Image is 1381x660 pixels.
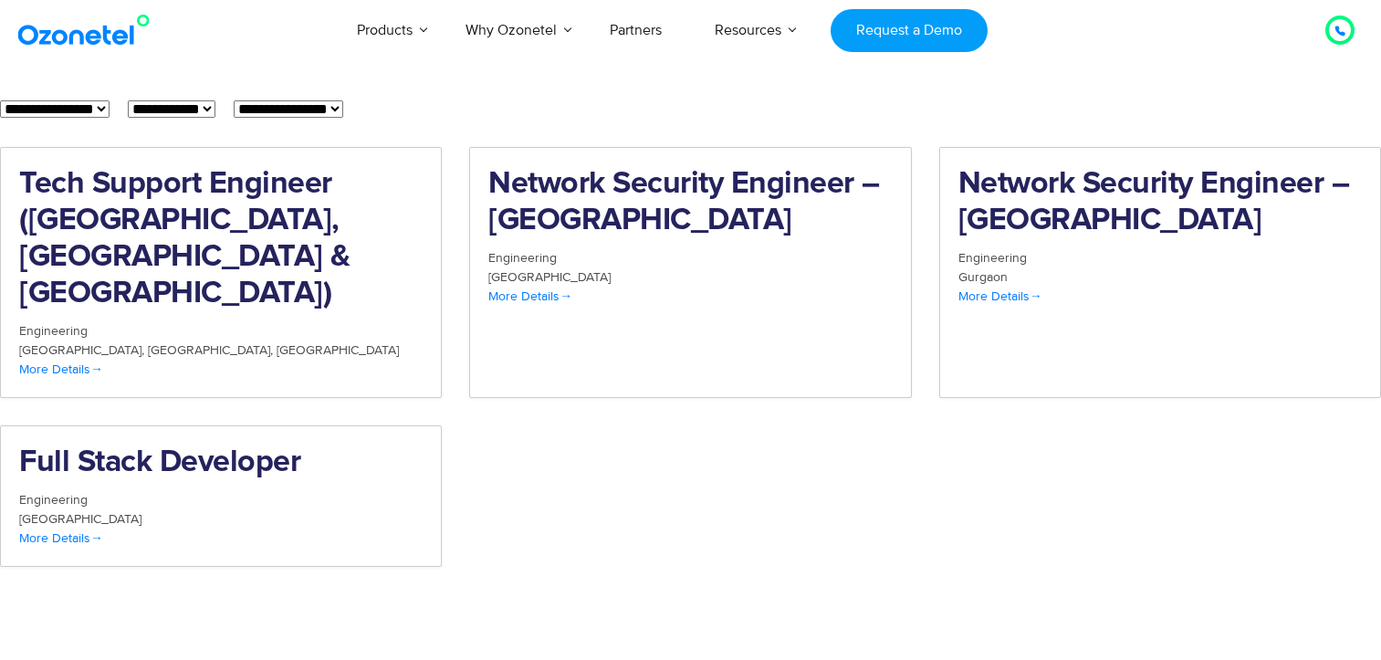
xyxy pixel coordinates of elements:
h2: Full Stack Developer [19,445,423,481]
a: Network Security Engineer – [GEOGRAPHIC_DATA] Engineering Gurgaon More Details [939,147,1381,398]
h2: Tech Support Engineer ([GEOGRAPHIC_DATA], [GEOGRAPHIC_DATA] & [GEOGRAPHIC_DATA]) [19,166,423,312]
span: [GEOGRAPHIC_DATA] [19,342,148,358]
a: Request a Demo [831,9,987,52]
span: [GEOGRAPHIC_DATA] [277,342,399,358]
span: Engineering [488,250,557,266]
span: Engineering [19,323,88,339]
select: All Job Type [128,100,215,118]
span: [GEOGRAPHIC_DATA] [148,342,277,358]
a: Network Security Engineer – [GEOGRAPHIC_DATA] Engineering [GEOGRAPHIC_DATA] More Details [469,147,911,398]
h2: Network Security Engineer – [GEOGRAPHIC_DATA] [488,166,892,239]
span: [GEOGRAPHIC_DATA] [488,269,611,285]
select: All Job Location [234,100,343,118]
span: More Details [19,530,103,546]
span: More Details [958,288,1042,304]
span: Engineering [19,492,88,508]
span: [GEOGRAPHIC_DATA] [19,511,141,527]
span: More Details [488,288,572,304]
span: More Details [19,361,103,377]
span: Engineering [958,250,1027,266]
h2: Network Security Engineer – [GEOGRAPHIC_DATA] [958,166,1362,239]
span: Gurgaon [958,269,1008,285]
